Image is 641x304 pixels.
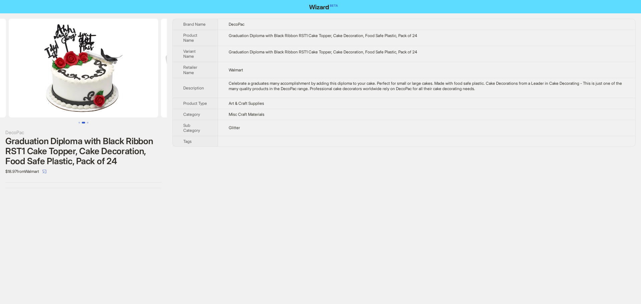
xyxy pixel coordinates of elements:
button: Go to slide 1 [78,122,80,123]
span: Description [183,85,204,90]
div: $18.97 from Walmart [5,166,162,177]
span: Brand Name [183,22,206,27]
button: Go to slide 3 [87,122,88,123]
div: Celebrate a graduates many accomplishment by adding this diploma to your cake. Perfect for small ... [229,81,625,91]
span: Variant Name [183,49,196,59]
div: DecoPac [5,129,162,136]
span: Glitter [229,125,240,130]
span: Misc Craft Materials [229,112,264,117]
span: Product Type [183,101,207,106]
span: Walmart [229,67,243,72]
span: Product Name [183,33,197,43]
span: Art & Craft Supplies [229,101,264,106]
span: DecoPac [229,22,244,27]
img: Graduation Diploma with Black Ribbon RST1 Cake Topper, Cake Decoration, Food Safe Plastic, Pack o... [161,19,310,117]
span: Sub Category [183,123,200,133]
img: Graduation Diploma with Black Ribbon RST1 Cake Topper, Cake Decoration, Food Safe Plastic, Pack o... [9,19,158,117]
span: Category [183,112,200,117]
span: Retailer Name [183,65,197,75]
span: select [42,170,46,174]
div: Graduation Diploma with Black Ribbon RST1 Cake Topper, Cake Decoration, Food Safe Plastic, Pack o... [5,136,162,166]
div: Graduation Diploma with Black Ribbon RST1 Cake Topper, Cake Decoration, Food Safe Plastic, Pack o... [229,49,625,55]
button: Go to slide 2 [82,122,85,123]
span: Tags [183,139,192,144]
div: Graduation Diploma with Black Ribbon RST1 Cake Topper, Cake Decoration, Food Safe Plastic, Pack o... [229,33,625,38]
